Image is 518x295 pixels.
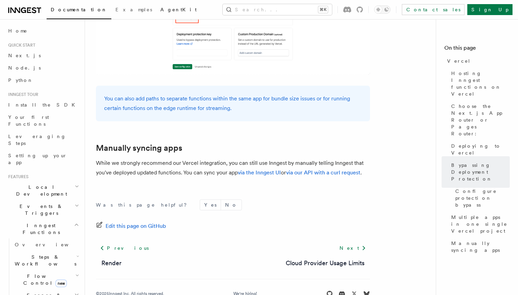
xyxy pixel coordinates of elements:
span: Next.js [8,53,41,58]
span: Leveraging Steps [8,134,66,146]
a: Python [5,74,81,86]
a: Deploying to Vercel [448,140,510,159]
span: Deploying to Vercel [451,143,510,156]
span: Hosting Inngest functions on Vercel [451,70,510,97]
a: Setting up your app [5,149,81,169]
button: Toggle dark mode [374,5,391,14]
span: Manually syncing apps [451,240,510,254]
a: via our API with a curl request [286,169,360,176]
a: Overview [12,238,81,251]
button: No [221,200,242,210]
span: Features [5,174,28,180]
a: Configure protection bypass [453,185,510,211]
a: Leveraging Steps [5,130,81,149]
span: Node.js [8,65,41,71]
span: Choose the Next.js App Router or Pages Router: [451,103,510,137]
span: Quick start [5,42,35,48]
a: Choose the Next.js App Router or Pages Router: [448,100,510,140]
a: Manually syncing apps [96,143,182,153]
span: new [56,280,67,287]
button: Search...⌘K [223,4,332,15]
a: Install the SDK [5,99,81,111]
span: Multiple apps in one single Vercel project [451,214,510,234]
a: via the Inngest UI [238,169,281,176]
a: Documentation [47,2,111,19]
span: Inngest tour [5,92,38,97]
span: Events & Triggers [5,203,75,217]
span: Flow Control [12,273,75,286]
button: Events & Triggers [5,200,81,219]
span: Your first Functions [8,114,49,127]
span: Setting up your app [8,153,67,165]
a: Contact sales [402,4,465,15]
a: Bypassing Deployment Protection [448,159,510,185]
h4: On this page [444,44,510,55]
button: Local Development [5,181,81,200]
span: Bypassing Deployment Protection [451,162,510,182]
p: Was this page helpful? [96,201,192,208]
a: Vercel [444,55,510,67]
span: Vercel [447,58,471,64]
span: Install the SDK [8,102,79,108]
a: Multiple apps in one single Vercel project [448,211,510,237]
a: Next [335,242,370,254]
a: Edit this page on GitHub [96,221,166,231]
a: Previous [96,242,152,254]
a: Your first Functions [5,111,81,130]
a: Render [101,258,122,268]
button: Flow Controlnew [12,270,81,289]
a: Home [5,25,81,37]
span: Examples [115,7,152,12]
a: Hosting Inngest functions on Vercel [448,67,510,100]
a: Sign Up [467,4,513,15]
span: Overview [15,242,85,247]
div: You can also add paths to separate functions within the same app for bundle size issues or for ru... [96,86,370,121]
kbd: ⌘K [318,6,328,13]
button: Yes [200,200,221,210]
a: AgentKit [156,2,201,19]
span: Inngest Functions [5,222,74,236]
a: Examples [111,2,156,19]
span: Configure protection bypass [455,188,510,208]
a: Node.js [5,62,81,74]
a: Cloud Provider Usage Limits [286,258,365,268]
span: Edit this page on GitHub [106,221,166,231]
button: Inngest Functions [5,219,81,238]
span: Home [8,27,27,34]
a: Manually syncing apps [448,237,510,256]
p: While we strongly recommend our Vercel integration, you can still use Inngest by manually telling... [96,158,370,177]
span: Local Development [5,184,75,197]
span: Documentation [51,7,107,12]
span: AgentKit [160,7,197,12]
button: Steps & Workflows [12,251,81,270]
span: Python [8,77,33,83]
span: Steps & Workflows [12,254,76,267]
a: Next.js [5,49,81,62]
